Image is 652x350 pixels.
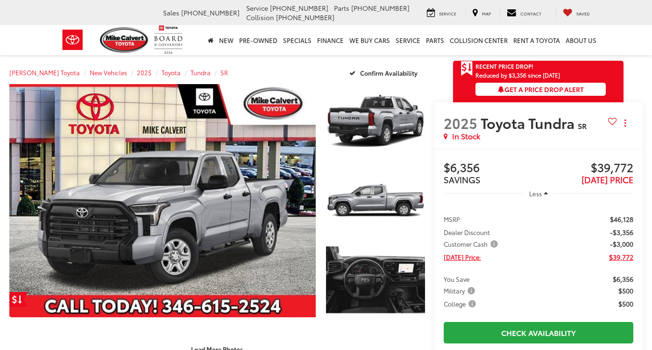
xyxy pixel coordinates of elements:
[539,161,633,175] span: $39,772
[393,25,423,55] a: Service
[360,69,418,77] span: Confirm Availability
[9,84,316,317] a: Expand Photo 0
[444,214,462,224] span: MSRP:
[444,286,478,295] button: Military
[556,8,597,18] a: My Saved Vehicles
[163,8,179,17] span: Sales
[6,83,319,318] img: 2025 Toyota Tundra SR
[326,84,425,158] a: Expand Photo 1
[520,10,541,16] span: Contact
[498,85,584,94] span: Get a Price Drop Alert
[581,173,633,186] span: [DATE] PRICE
[444,239,500,249] span: Customer Cash
[270,3,328,13] span: [PHONE_NUMBER]
[444,299,478,308] span: College
[475,62,533,70] span: Recent Price Drop!
[334,3,349,13] span: Parts
[444,299,479,308] button: College
[439,10,456,16] span: Service
[314,25,347,55] a: Finance
[510,25,563,55] a: Rent a Toyota
[617,114,633,131] button: Actions
[529,189,542,198] span: Less
[613,274,633,284] span: $6,356
[344,64,425,81] button: Confirm Availability
[610,239,633,249] span: -$3,000
[100,27,149,53] img: Mike Calvert Toyota
[162,68,181,77] a: Toyota
[220,68,228,77] a: SR
[420,8,463,18] a: Service
[423,25,447,55] a: Parts
[325,242,426,318] img: 2025 Toyota Tundra SR
[618,299,633,308] span: $500
[236,25,280,55] a: Pre-Owned
[563,25,599,55] a: About Us
[325,83,426,159] img: 2025 Toyota Tundra SR
[280,25,314,55] a: Specials
[447,25,510,55] a: Collision Center
[325,163,426,239] img: 2025 Toyota Tundra SR
[618,286,633,295] span: $500
[137,68,152,77] a: 2025
[246,3,268,13] span: Service
[181,8,240,17] span: [PHONE_NUMBER]
[205,25,216,55] a: Home
[481,113,578,133] span: Toyota Tundra
[444,239,501,249] button: Customer Cash
[444,322,633,343] a: Check Availability
[453,61,624,72] a: Get Price Drop Alert Recent Price Drop!
[276,13,334,22] span: [PHONE_NUMBER]
[444,161,539,175] span: $6,356
[524,185,553,202] button: Less
[444,274,469,284] span: You Save
[624,119,626,127] span: dropdown dots
[475,72,606,78] span: Reduced by $3,356 since [DATE]
[9,292,28,307] a: Get Price Drop Alert
[609,252,633,262] span: $39,772
[444,286,477,295] span: Military
[444,173,481,186] span: SAVINGS
[216,25,236,55] a: New
[461,61,473,77] span: Get Price Drop Alert
[191,68,211,77] a: Tundra
[351,3,410,13] span: [PHONE_NUMBER]
[326,243,425,317] a: Expand Photo 3
[55,25,90,55] img: Toyota
[444,228,490,237] span: Dealer Discount
[444,252,481,262] span: [DATE] Price:
[578,120,587,131] span: SR
[9,68,80,77] a: [PERSON_NAME] Toyota
[610,214,633,224] span: $46,128
[452,131,480,142] span: In Stock
[90,68,127,77] a: New Vehicles
[482,10,491,16] span: Map
[246,13,274,22] span: Collision
[465,8,498,18] a: Map
[444,113,477,133] span: 2025
[347,25,393,55] a: WE BUY CARS
[576,10,590,16] span: Saved
[500,8,548,18] a: Contact
[610,228,633,237] span: -$3,356
[326,164,425,238] a: Expand Photo 2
